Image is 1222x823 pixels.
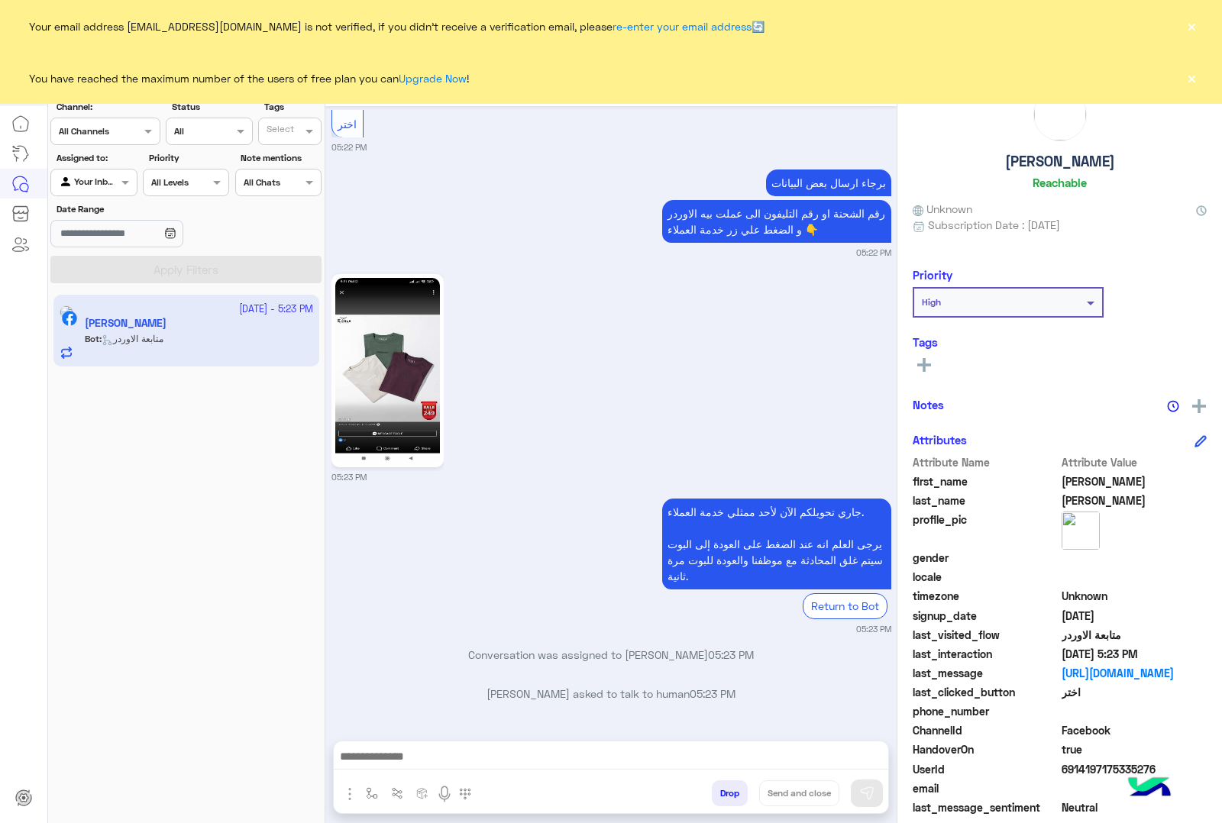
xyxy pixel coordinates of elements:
span: You have reached the maximum number of the users of free plan you can ! [29,70,469,86]
h6: Attributes [913,433,967,447]
span: last_visited_flow [913,627,1059,643]
span: last_clicked_button [913,684,1059,700]
p: Conversation was assigned to [PERSON_NAME] [331,647,891,663]
img: make a call [459,788,471,800]
span: last_name [913,492,1059,508]
span: 2025-10-03T14:23:05.365Z [1062,646,1207,662]
img: send message [859,786,874,801]
a: [URL][DOMAIN_NAME] [1062,665,1207,681]
label: Priority [149,151,228,165]
small: 05:22 PM [331,141,367,153]
label: Channel: [57,100,159,114]
img: picture [1062,512,1100,550]
span: Abo Amer [1062,492,1207,508]
small: 05:23 PM [331,471,367,483]
h6: Priority [913,268,952,282]
span: last_message [913,665,1059,681]
img: hulul-logo.png [1123,762,1176,815]
span: اختر [338,118,357,131]
p: 3/10/2025, 5:22 PM [766,169,891,196]
button: create order [410,780,435,805]
span: null [1062,780,1207,796]
p: 3/10/2025, 5:23 PM [662,499,891,589]
small: 05:22 PM [856,247,891,259]
label: Tags [264,100,320,114]
span: last_interaction [913,646,1059,662]
span: Mohamed [1062,473,1207,489]
label: Note mentions [241,151,319,165]
span: null [1062,569,1207,585]
button: Send and close [759,780,839,806]
span: Attribute Value [1062,454,1207,470]
img: send voice note [435,785,454,803]
span: locale [913,569,1059,585]
p: 3/10/2025, 5:22 PM [662,200,891,243]
div: Select [264,122,294,140]
button: × [1184,70,1199,86]
label: Status [172,100,251,114]
img: 553660918_777031631904772_6799621948417320846_n.jpg [335,278,440,463]
img: add [1192,399,1206,413]
span: null [1062,550,1207,566]
span: 05:23 PM [708,648,754,661]
span: email [913,780,1059,796]
span: 2025-10-03T14:22:02.576Z [1062,608,1207,624]
label: Assigned to: [57,151,135,165]
span: profile_pic [913,512,1059,547]
button: × [1184,18,1199,34]
span: Your email address [EMAIL_ADDRESS][DOMAIN_NAME] is not verified, if you didn't receive a verifica... [29,18,765,34]
h6: Notes [913,398,944,411]
span: متابعة الاوردر [1062,627,1207,643]
span: gender [913,550,1059,566]
span: 05:23 PM [690,687,735,700]
span: first_name [913,473,1059,489]
button: Trigger scenario [385,780,410,805]
span: 6914197175335276 [1062,761,1207,777]
span: اختر [1062,684,1207,700]
span: 0 [1062,799,1207,815]
label: Date Range [57,202,228,216]
span: Attribute Name [913,454,1059,470]
span: null [1062,703,1207,719]
img: select flow [366,787,378,799]
h6: Reachable [1033,176,1087,189]
button: Apply Filters [50,256,322,283]
a: Upgrade Now [399,72,467,85]
button: select flow [360,780,385,805]
span: 0 [1062,722,1207,738]
img: notes [1167,400,1179,412]
span: Unknown [1062,588,1207,604]
span: UserId [913,761,1059,777]
span: Unknown [913,201,972,217]
p: [PERSON_NAME] asked to talk to human [331,686,891,702]
img: Trigger scenario [391,787,403,799]
span: phone_number [913,703,1059,719]
span: signup_date [913,608,1059,624]
button: Drop [712,780,748,806]
div: Return to Bot [803,593,887,618]
a: re-enter your email address [613,20,752,33]
span: Subscription Date : [DATE] [928,217,1060,233]
span: timezone [913,588,1059,604]
img: send attachment [341,785,359,803]
span: HandoverOn [913,741,1059,757]
span: true [1062,741,1207,757]
h6: Tags [913,335,1207,349]
h5: [PERSON_NAME] [1005,153,1115,170]
small: 05:23 PM [856,623,891,635]
img: picture [1034,89,1086,140]
span: last_message_sentiment [913,799,1059,815]
span: ChannelId [913,722,1059,738]
img: create order [416,787,428,799]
